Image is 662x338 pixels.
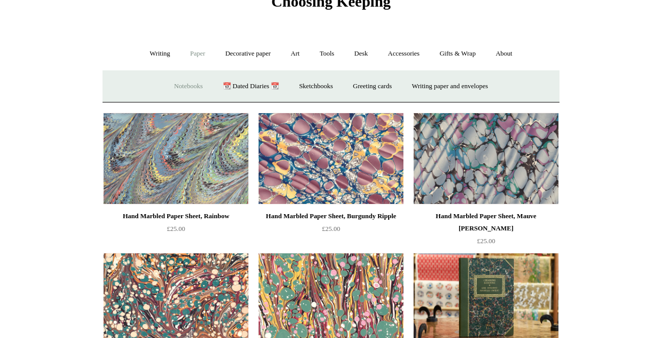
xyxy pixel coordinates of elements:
[141,40,180,67] a: Writing
[214,73,288,100] a: 📆 Dated Diaries 📆
[259,113,403,204] img: Hand Marbled Paper Sheet, Burgundy Ripple
[487,40,522,67] a: About
[414,113,558,204] img: Hand Marbled Paper Sheet, Mauve Jewel Ripple
[414,113,558,204] a: Hand Marbled Paper Sheet, Mauve Jewel Ripple Hand Marbled Paper Sheet, Mauve Jewel Ripple
[261,210,401,222] div: Hand Marbled Paper Sheet, Burgundy Ripple
[379,40,429,67] a: Accessories
[322,225,340,232] span: £25.00
[104,113,248,204] img: Hand Marbled Paper Sheet, Rainbow
[216,40,280,67] a: Decorative paper
[414,210,558,252] a: Hand Marbled Paper Sheet, Mauve [PERSON_NAME] £25.00
[282,40,309,67] a: Art
[311,40,344,67] a: Tools
[403,73,497,100] a: Writing paper and envelopes
[167,225,185,232] span: £25.00
[344,73,401,100] a: Greeting cards
[345,40,377,67] a: Desk
[181,40,215,67] a: Paper
[106,210,246,222] div: Hand Marbled Paper Sheet, Rainbow
[104,210,248,252] a: Hand Marbled Paper Sheet, Rainbow £25.00
[290,73,342,100] a: Sketchbooks
[165,73,212,100] a: Notebooks
[259,210,403,252] a: Hand Marbled Paper Sheet, Burgundy Ripple £25.00
[416,210,556,235] div: Hand Marbled Paper Sheet, Mauve [PERSON_NAME]
[271,1,391,8] a: Choosing Keeping
[259,113,403,204] a: Hand Marbled Paper Sheet, Burgundy Ripple Hand Marbled Paper Sheet, Burgundy Ripple
[477,237,495,245] span: £25.00
[430,40,485,67] a: Gifts & Wrap
[104,113,248,204] a: Hand Marbled Paper Sheet, Rainbow Hand Marbled Paper Sheet, Rainbow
